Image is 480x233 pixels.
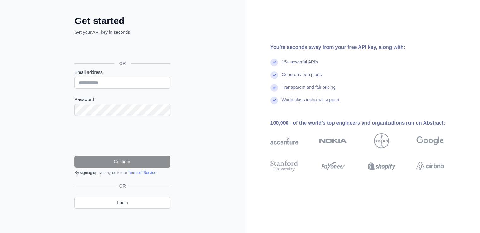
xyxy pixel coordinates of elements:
[270,59,278,66] img: check mark
[71,42,172,56] iframe: Sign in with Google Button
[74,15,170,27] h2: Get started
[282,59,318,71] div: 15+ powerful API's
[117,183,128,189] span: OR
[416,133,444,148] img: google
[416,159,444,173] img: airbnb
[282,84,336,97] div: Transparent and fair pricing
[270,97,278,104] img: check mark
[368,159,395,173] img: shopify
[128,170,156,175] a: Terms of Service
[319,133,347,148] img: nokia
[270,133,298,148] img: accenture
[282,71,322,84] div: Generous free plans
[114,60,131,67] span: OR
[374,133,389,148] img: bayer
[74,69,170,75] label: Email address
[74,170,170,175] div: By signing up, you agree to our .
[319,159,347,173] img: payoneer
[74,96,170,103] label: Password
[270,84,278,92] img: check mark
[270,44,464,51] div: You're seconds away from your free API key, along with:
[74,197,170,209] a: Login
[270,159,298,173] img: stanford university
[74,29,170,35] p: Get your API key in seconds
[74,156,170,168] button: Continue
[270,119,464,127] div: 100,000+ of the world's top engineers and organizations run on Abstract:
[282,97,340,109] div: World-class technical support
[270,71,278,79] img: check mark
[74,123,170,148] iframe: reCAPTCHA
